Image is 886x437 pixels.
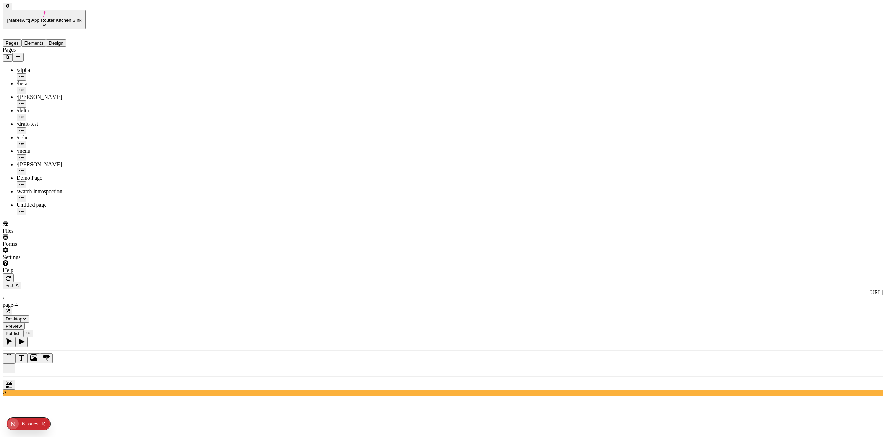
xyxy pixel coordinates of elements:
[17,148,86,154] div: /menu
[17,202,86,208] div: Untitled page
[3,254,86,260] div: Settings
[17,121,86,127] div: /draft-test
[3,323,25,330] button: Preview
[17,175,86,181] div: Demo Page
[15,353,28,363] button: Text
[17,67,86,73] div: /alpha
[3,39,21,47] button: Pages
[17,81,86,87] div: /beta
[17,134,86,141] div: /echo
[17,94,86,100] div: /[PERSON_NAME]
[17,188,86,195] div: swatch introspection
[17,108,86,114] div: /delta
[3,330,24,337] button: Publish
[3,10,86,29] button: [Makeswift] App Router Kitchen Sink
[46,39,66,47] button: Design
[12,53,24,62] button: Add new
[7,18,82,23] span: [Makeswift] App Router Kitchen Sink
[3,315,29,323] button: Desktop
[3,47,86,53] div: Pages
[28,353,40,363] button: Image
[3,296,883,302] div: /
[3,302,883,308] div: page-4
[3,228,86,234] div: Files
[6,283,19,288] span: en-US
[3,390,883,396] div: A
[3,282,21,289] button: Open locale picker
[40,353,53,363] button: Button
[3,241,86,247] div: Forms
[21,39,46,47] button: Elements
[6,331,21,336] span: Publish
[3,289,883,296] div: [URL]
[3,267,86,273] div: Help
[3,353,15,363] button: Box
[6,316,22,322] span: Desktop
[17,161,86,168] div: /[PERSON_NAME]
[6,324,22,329] span: Preview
